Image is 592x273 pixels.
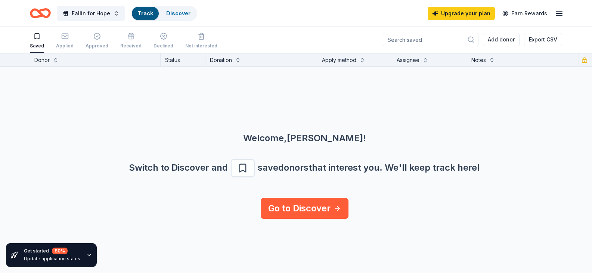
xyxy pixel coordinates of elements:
[397,56,419,65] div: Assignee
[27,159,583,177] div: Switch to Discover and save donors that interest you. We ' ll keep track here!
[185,30,217,53] button: Not interested
[120,43,142,49] div: Received
[56,30,74,53] button: Applied
[120,30,142,53] button: Received
[383,33,478,46] input: Search saved
[322,56,356,65] div: Apply method
[161,53,205,66] div: Status
[72,9,110,18] span: Fallin for Hope
[52,248,68,254] div: 80 %
[471,56,486,65] div: Notes
[30,4,51,22] a: Home
[428,7,495,20] a: Upgrade your plan
[27,132,583,144] div: Welcome, [PERSON_NAME] !
[498,7,552,20] a: Earn Rewards
[138,10,153,16] a: Track
[185,43,217,49] div: Not interested
[154,30,173,53] button: Declined
[30,43,44,49] div: Saved
[154,43,173,49] div: Declined
[34,56,50,65] div: Donor
[483,33,520,46] button: Add donor
[57,6,125,21] button: Fallin for Hope
[24,256,80,262] div: Update application status
[261,198,348,219] a: Go to Discover
[24,248,80,254] div: Get started
[56,43,74,49] div: Applied
[524,33,562,46] button: Export CSV
[131,6,197,21] button: TrackDiscover
[166,10,190,16] a: Discover
[86,43,108,49] div: Approved
[210,56,232,65] div: Donation
[30,30,44,53] button: Saved
[86,30,108,53] button: Approved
